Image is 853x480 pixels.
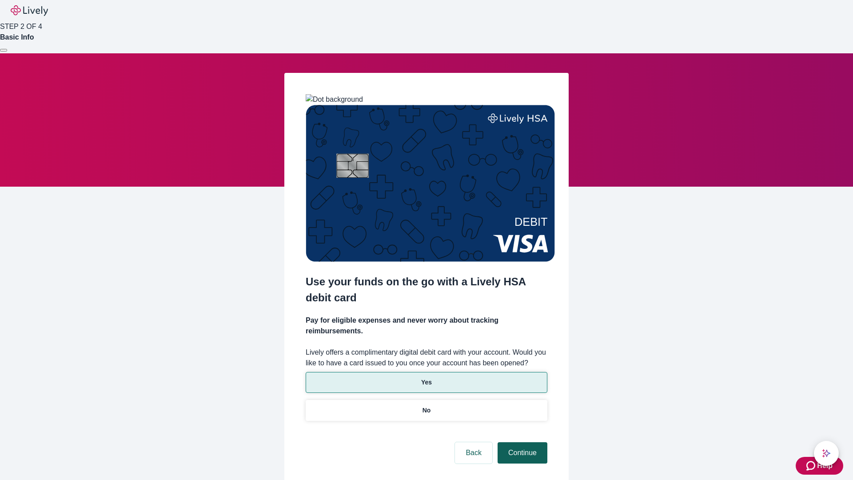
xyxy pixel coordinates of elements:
h4: Pay for eligible expenses and never worry about tracking reimbursements. [306,315,547,336]
img: Lively [11,5,48,16]
p: No [423,406,431,415]
label: Lively offers a complimentary digital debit card with your account. Would you like to have a card... [306,347,547,368]
svg: Lively AI Assistant [822,449,831,458]
button: chat [814,441,839,466]
button: Yes [306,372,547,393]
h2: Use your funds on the go with a Lively HSA debit card [306,274,547,306]
button: Back [455,442,492,464]
span: Help [817,460,833,471]
img: Dot background [306,94,363,105]
button: No [306,400,547,421]
p: Yes [421,378,432,387]
svg: Zendesk support icon [806,460,817,471]
button: Continue [498,442,547,464]
button: Zendesk support iconHelp [796,457,843,475]
img: Debit card [306,105,555,262]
